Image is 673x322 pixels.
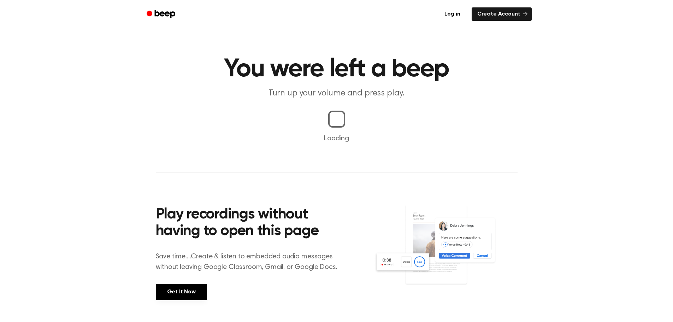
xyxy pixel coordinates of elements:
a: Get It Now [156,284,207,300]
a: Beep [142,7,182,21]
a: Log in [437,6,467,22]
p: Loading [8,133,665,144]
h1: You were left a beep [156,57,518,82]
p: Turn up your volume and press play. [201,88,472,99]
img: Voice Comments on Docs and Recording Widget [374,204,517,299]
a: Create Account [472,7,532,21]
p: Save time....Create & listen to embedded audio messages without leaving Google Classroom, Gmail, ... [156,251,346,273]
h2: Play recordings without having to open this page [156,206,346,240]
